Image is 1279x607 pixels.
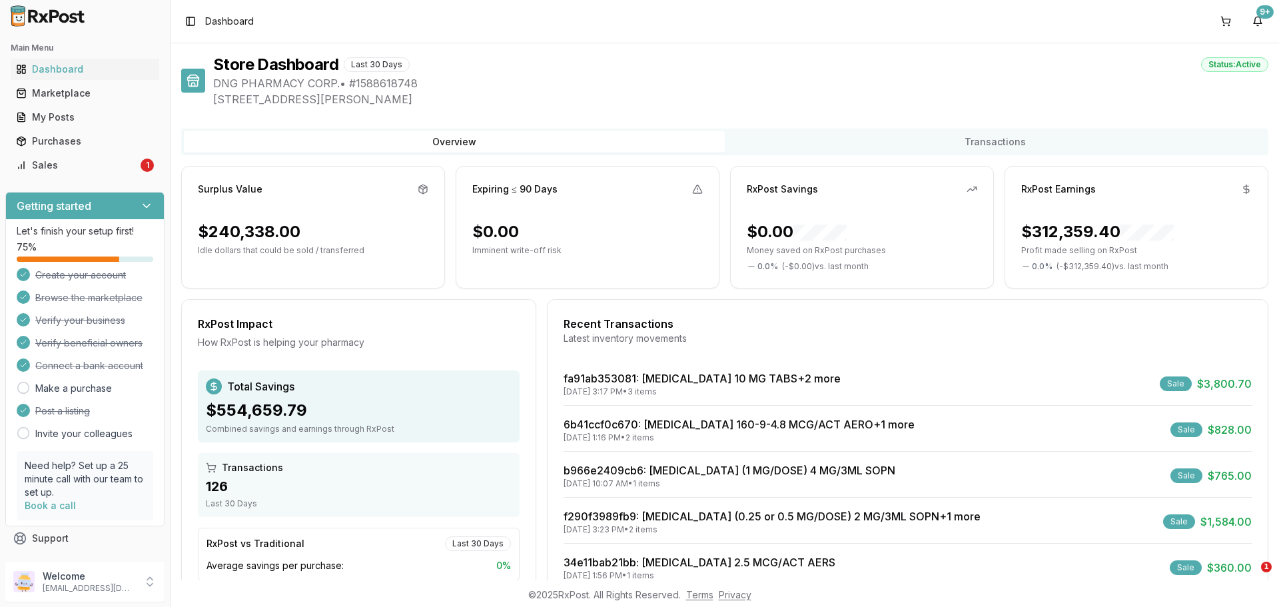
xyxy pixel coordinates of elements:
span: 0.0 % [757,261,778,272]
span: Average savings per purchase: [207,559,344,572]
a: Sales1 [11,153,159,177]
p: Welcome [43,570,135,583]
h2: Main Menu [11,43,159,53]
span: Verify your business [35,314,125,327]
div: [DATE] 3:23 PM • 2 items [564,524,981,535]
button: Marketplace [5,83,165,104]
img: RxPost Logo [5,5,91,27]
div: Last 30 Days [445,536,511,551]
span: 0 % [496,559,511,572]
div: [DATE] 3:17 PM • 3 items [564,386,841,397]
div: Status: Active [1201,57,1268,72]
span: Create your account [35,269,126,282]
p: Imminent write-off risk [472,245,703,256]
div: 9+ [1256,5,1274,19]
a: f290f3989fb9: [MEDICAL_DATA] (0.25 or 0.5 MG/DOSE) 2 MG/3ML SOPN+1 more [564,510,981,523]
span: Post a listing [35,404,90,418]
span: $765.00 [1208,468,1252,484]
div: 126 [206,477,512,496]
div: Combined savings and earnings through RxPost [206,424,512,434]
button: Sales1 [5,155,165,176]
a: Dashboard [11,57,159,81]
a: Make a purchase [35,382,112,395]
div: $0.00 [472,221,519,243]
div: Marketplace [16,87,154,100]
span: ( - $0.00 ) vs. last month [782,261,869,272]
p: Need help? Set up a 25 minute call with our team to set up. [25,459,145,499]
span: $828.00 [1208,422,1252,438]
div: [DATE] 10:07 AM • 1 items [564,478,895,489]
img: User avatar [13,571,35,592]
a: 34e11bab21bb: [MEDICAL_DATA] 2.5 MCG/ACT AERS [564,556,835,569]
button: Purchases [5,131,165,152]
div: Sale [1170,422,1202,437]
a: Terms [686,589,713,600]
div: Surplus Value [198,183,262,196]
p: Idle dollars that could be sold / transferred [198,245,428,256]
div: RxPost Impact [198,316,520,332]
div: RxPost Savings [747,183,818,196]
span: Transactions [222,461,283,474]
div: Sale [1170,560,1202,575]
p: Money saved on RxPost purchases [747,245,977,256]
a: b966e2409cb6: [MEDICAL_DATA] (1 MG/DOSE) 4 MG/3ML SOPN [564,464,895,477]
span: 0.0 % [1032,261,1053,272]
div: $554,659.79 [206,400,512,421]
button: Feedback [5,550,165,574]
button: My Posts [5,107,165,128]
p: Let's finish your setup first! [17,225,153,238]
div: How RxPost is helping your pharmacy [198,336,520,349]
div: Sale [1170,468,1202,483]
div: Latest inventory movements [564,332,1252,345]
div: Expiring ≤ 90 Days [472,183,558,196]
a: Invite your colleagues [35,427,133,440]
div: $312,359.40 [1021,221,1174,243]
a: Marketplace [11,81,159,105]
span: 75 % [17,241,37,254]
div: Dashboard [16,63,154,76]
p: [EMAIL_ADDRESS][DOMAIN_NAME] [43,583,135,594]
h1: Store Dashboard [213,54,338,75]
button: 9+ [1247,11,1268,32]
div: Last 30 Days [206,498,512,509]
span: Feedback [32,556,77,569]
div: $240,338.00 [198,221,300,243]
span: $1,584.00 [1200,514,1252,530]
span: [STREET_ADDRESS][PERSON_NAME] [213,91,1268,107]
nav: breadcrumb [205,15,254,28]
span: Dashboard [205,15,254,28]
div: [DATE] 1:16 PM • 2 items [564,432,915,443]
span: Total Savings [227,378,294,394]
div: [DATE] 1:56 PM • 1 items [564,570,835,581]
a: Purchases [11,129,159,153]
div: Sales [16,159,138,172]
iframe: Intercom live chat [1234,562,1266,594]
button: Transactions [725,131,1266,153]
div: Last 30 Days [344,57,410,72]
div: RxPost Earnings [1021,183,1096,196]
p: Profit made selling on RxPost [1021,245,1252,256]
div: Purchases [16,135,154,148]
span: 1 [1261,562,1272,572]
div: Sale [1163,514,1195,529]
button: Overview [184,131,725,153]
button: Support [5,526,165,550]
span: DNG PHARMACY CORP. • # 1588618748 [213,75,1268,91]
a: Privacy [719,589,751,600]
span: $3,800.70 [1197,376,1252,392]
a: My Posts [11,105,159,129]
span: Browse the marketplace [35,291,143,304]
a: fa91ab353081: [MEDICAL_DATA] 10 MG TABS+2 more [564,372,841,385]
div: Sale [1160,376,1192,391]
button: Dashboard [5,59,165,80]
a: 6b41ccf0c670: [MEDICAL_DATA] 160-9-4.8 MCG/ACT AERO+1 more [564,418,915,431]
div: My Posts [16,111,154,124]
span: Connect a bank account [35,359,143,372]
h3: Getting started [17,198,91,214]
span: $360.00 [1207,560,1252,576]
div: Recent Transactions [564,316,1252,332]
div: 1 [141,159,154,172]
span: ( - $312,359.40 ) vs. last month [1057,261,1168,272]
div: $0.00 [747,221,847,243]
div: RxPost vs Traditional [207,537,304,550]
